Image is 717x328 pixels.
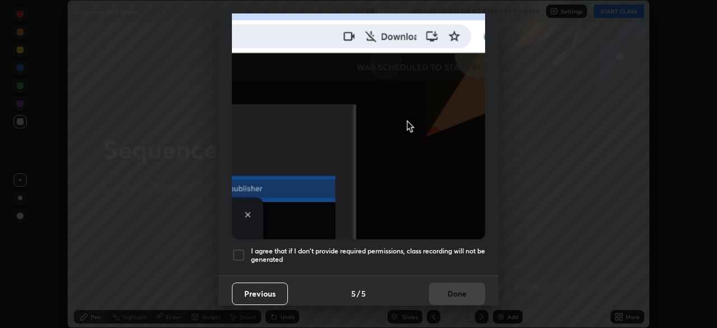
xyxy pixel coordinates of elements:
h4: 5 [351,288,356,299]
h4: 5 [361,288,366,299]
h4: / [357,288,360,299]
h5: I agree that if I don't provide required permissions, class recording will not be generated [251,247,485,264]
button: Previous [232,283,288,305]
